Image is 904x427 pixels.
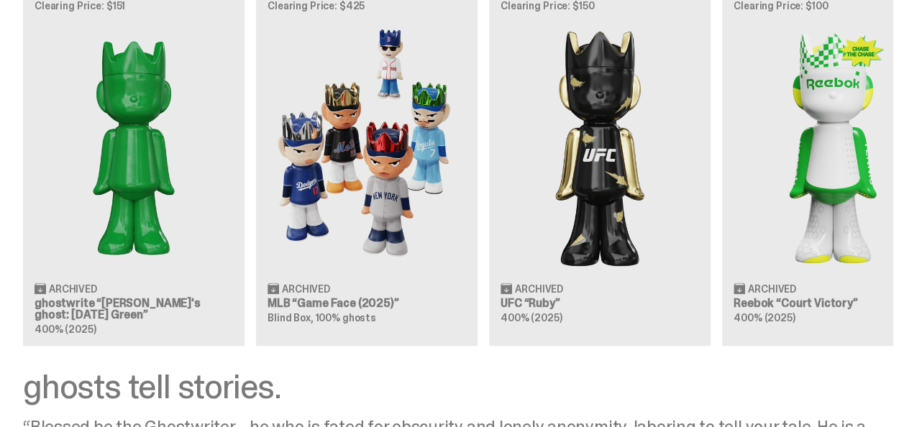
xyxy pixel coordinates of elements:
[315,311,375,323] span: 100% ghosts
[35,22,233,270] img: Schrödinger's ghost: Sunday Green
[515,283,563,293] span: Archived
[268,1,466,11] p: Clearing Price: $425
[268,297,466,308] h3: MLB “Game Face (2025)”
[748,283,796,293] span: Archived
[23,369,870,403] div: ghosts tell stories.
[268,22,466,270] img: Game Face (2025)
[49,283,97,293] span: Archived
[35,1,233,11] p: Clearing Price: $151
[35,297,233,320] h3: ghostwrite “[PERSON_NAME]'s ghost: [DATE] Green”
[501,1,699,11] p: Clearing Price: $150
[268,311,314,323] span: Blind Box,
[282,283,330,293] span: Archived
[501,311,562,323] span: 400% (2025)
[35,322,96,335] span: 400% (2025)
[501,22,699,270] img: Ruby
[734,311,795,323] span: 400% (2025)
[501,297,699,308] h3: UFC “Ruby”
